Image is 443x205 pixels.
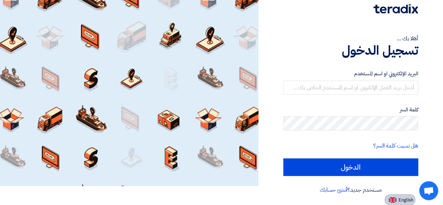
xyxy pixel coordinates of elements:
a: Open chat [419,181,438,200]
a: أنشئ حسابك [320,186,347,194]
label: كلمة السر [283,106,418,114]
input: أدخل بريد العمل الإلكتروني او اسم المستخدم الخاص بك ... [283,81,418,95]
h1: تسجيل الدخول [283,43,418,58]
img: Teradix logo [373,4,418,14]
span: English [399,198,413,203]
div: مستخدم جديد؟ [283,186,418,194]
input: الدخول [283,158,418,176]
label: البريد الإلكتروني او اسم المستخدم [283,70,418,78]
img: en-US.png [389,197,396,203]
div: أهلا بك ... [283,34,418,43]
a: هل نسيت كلمة السر؟ [373,142,418,150]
